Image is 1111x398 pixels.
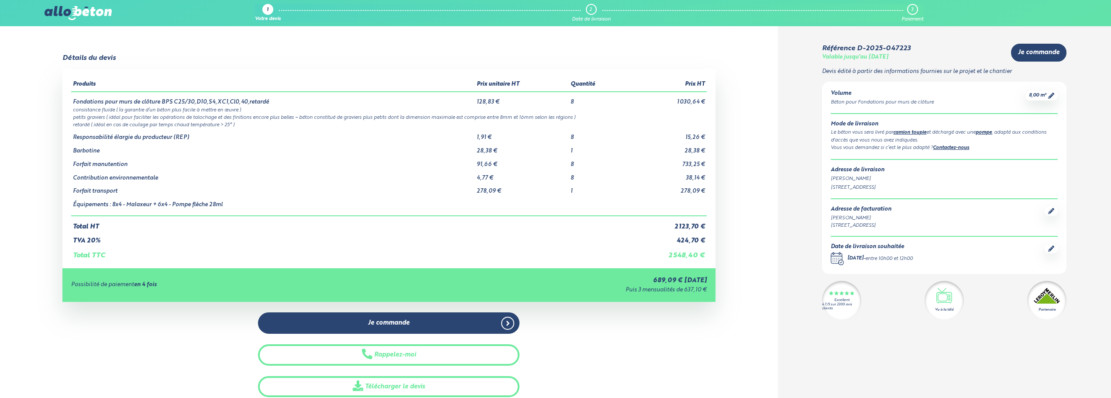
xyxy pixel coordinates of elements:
[831,244,913,250] div: Date de livraison souhaitée
[569,155,626,168] td: 8
[45,6,112,20] img: allobéton
[475,155,569,168] td: 91,66 €
[589,7,592,13] div: 2
[71,195,475,216] td: Équipements : 8x4 - Malaxeur + 6x4 - Pompe flèche 28ml
[935,307,953,312] div: Vu à la télé
[626,128,707,141] td: 15,26 €
[71,155,475,168] td: Forfait manutention
[71,216,626,231] td: Total HT
[1033,364,1101,388] iframe: Help widget launcher
[71,230,626,245] td: TVA 20%
[831,184,1058,191] div: [STREET_ADDRESS]
[911,7,913,13] div: 3
[831,129,1058,144] div: Le béton vous sera livré par et déchargé avec une , adapté aux conditions d'accès que vous nous a...
[71,92,475,106] td: Fondations pour murs de clôture BPS C25/30,D10,S4,XC1,Cl0,40,retardé
[626,216,707,231] td: 2 123,70 €
[475,181,569,195] td: 278,09 €
[831,222,891,229] div: [STREET_ADDRESS]
[831,215,891,222] div: [PERSON_NAME]
[847,255,863,263] div: [DATE]
[134,282,157,287] strong: en 4 fois
[831,144,1058,152] div: Vous vous demandez si c’est le plus adapté ? .
[626,78,707,92] th: Prix HT
[626,245,707,260] td: 2 548,40 €
[368,319,409,327] span: Je commande
[397,287,707,294] div: Puis 3 mensualités de 637,10 €
[397,277,707,284] div: 689,09 € [DATE]
[847,255,913,263] div: -
[831,167,1058,173] div: Adresse de livraison
[822,54,888,61] div: Valable jusqu'au [DATE]
[569,141,626,155] td: 1
[71,113,707,121] td: petits graviers ( idéal pour faciliter les opérations de talochage et des finitions encore plus b...
[255,17,281,22] div: Votre devis
[822,45,911,52] div: Référence D-2025-047223
[71,106,707,113] td: consistance fluide ( la garantie d’un béton plus facile à mettre en œuvre )
[71,282,397,288] div: Possibilité de paiement
[831,121,1058,128] div: Mode de livraison
[475,78,569,92] th: Prix unitaire HT
[255,4,281,22] a: 1 Votre devis
[933,145,969,150] a: Contactez-nous
[71,121,707,128] td: retardé ( idéal en cas de coulage par temps chaud température > 25° )
[831,206,891,213] div: Adresse de facturation
[569,168,626,182] td: 8
[834,298,850,302] div: Excellent
[822,303,861,311] div: 4.7/5 sur 2300 avis clients
[626,181,707,195] td: 278,09 €
[475,168,569,182] td: 4,77 €
[569,181,626,195] td: 1
[475,141,569,155] td: 28,38 €
[901,4,923,22] a: 3 Paiement
[626,141,707,155] td: 28,38 €
[258,376,519,398] a: Télécharger le devis
[822,69,1066,75] p: Devis édité à partir des informations fournies sur le projet et le chantier
[71,181,475,195] td: Forfait transport
[1039,307,1056,312] div: Partenaire
[626,168,707,182] td: 38,14 €
[475,128,569,141] td: 1,91 €
[831,90,934,97] div: Volume
[267,7,268,13] div: 1
[976,130,992,135] a: pompe
[626,155,707,168] td: 733,25 €
[569,92,626,106] td: 8
[258,344,519,366] button: Rappelez-moi
[71,168,475,182] td: Contribution environnementale
[71,141,475,155] td: Barbotine
[626,230,707,245] td: 424,70 €
[626,92,707,106] td: 1 030,64 €
[71,245,626,260] td: Total TTC
[572,17,611,22] div: Date de livraison
[71,128,475,141] td: Responsabilité élargie du producteur (REP)
[901,17,923,22] div: Paiement
[572,4,611,22] a: 2 Date de livraison
[258,312,519,334] a: Je commande
[475,92,569,106] td: 128,83 €
[71,78,475,92] th: Produits
[893,130,926,135] a: camion toupie
[1011,44,1066,62] a: Je commande
[569,78,626,92] th: Quantité
[569,128,626,141] td: 8
[865,255,913,263] div: entre 10h00 et 12h00
[1018,49,1059,56] span: Je commande
[831,175,1058,183] div: [PERSON_NAME]
[62,54,116,62] div: Détails du devis
[831,99,934,106] div: Béton pour Fondations pour murs de clôture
